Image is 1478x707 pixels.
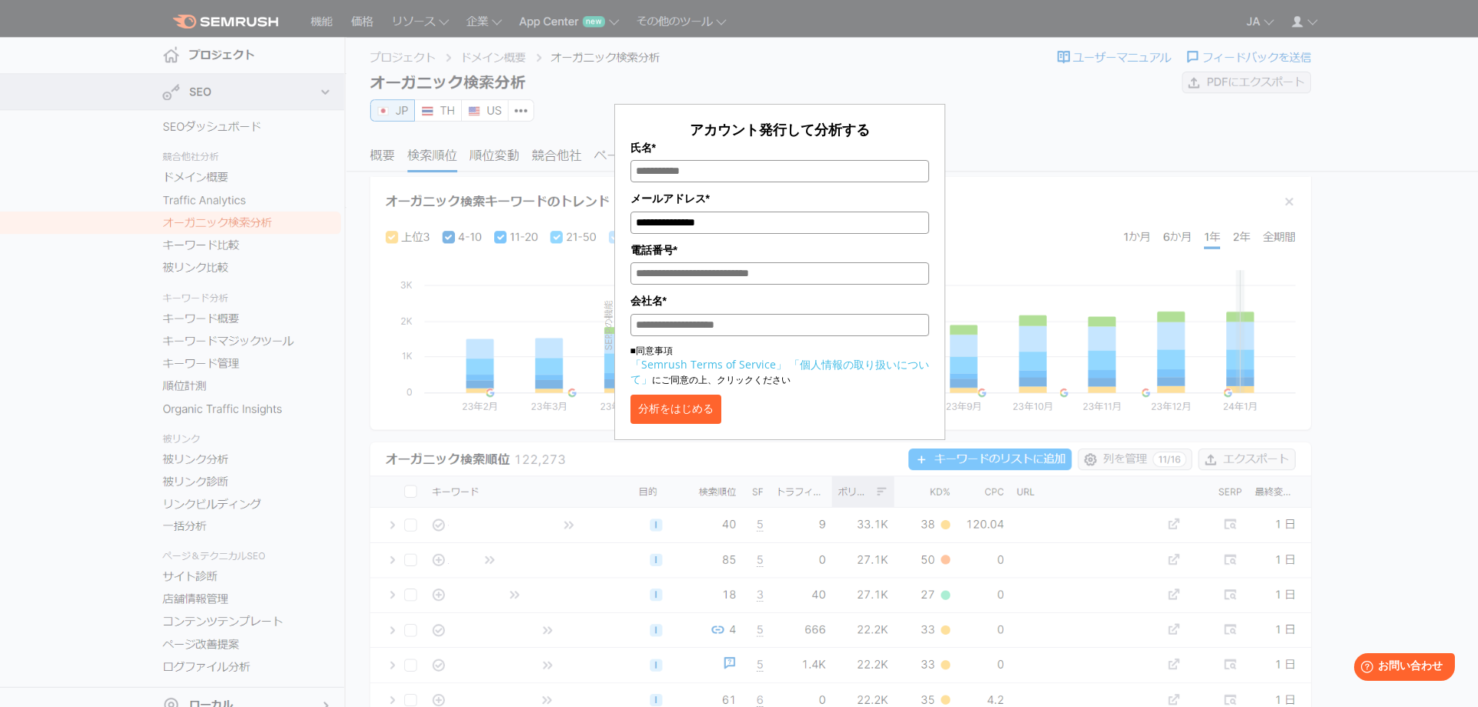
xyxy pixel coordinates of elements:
[630,190,929,207] label: メールアドレス*
[690,120,870,138] span: アカウント発行して分析する
[630,357,787,372] a: 「Semrush Terms of Service」
[630,395,721,424] button: 分析をはじめる
[1341,647,1461,690] iframe: Help widget launcher
[630,344,929,387] p: ■同意事項 にご同意の上、クリックください
[630,357,929,386] a: 「個人情報の取り扱いについて」
[630,242,929,258] label: 電話番号*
